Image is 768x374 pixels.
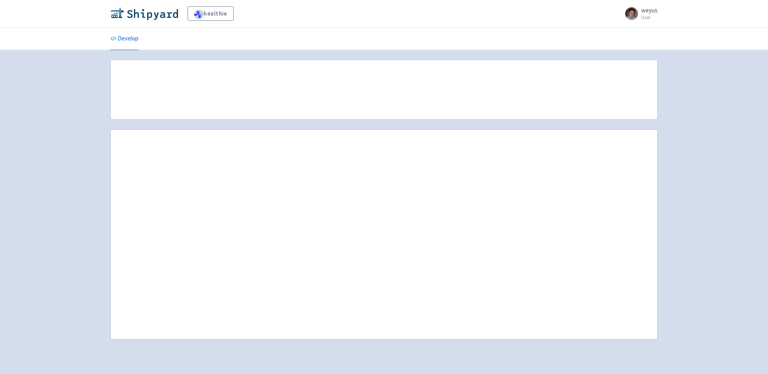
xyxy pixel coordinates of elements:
[641,6,658,14] span: weyus
[641,15,658,20] small: User
[110,7,178,20] img: Shipyard logo
[110,28,138,50] a: Develop
[188,6,234,21] a: healthie
[620,7,658,20] a: weyus User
